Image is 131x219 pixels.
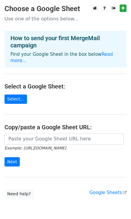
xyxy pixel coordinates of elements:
[4,94,27,104] a: Select...
[4,83,127,90] h4: Select a Google Sheet:
[4,133,124,145] input: Paste your Google Sheet URL here
[10,51,121,64] p: Find your Google Sheet in the box below
[4,189,34,199] a: Need help?
[4,157,20,166] input: Next
[101,190,131,219] iframe: Chat Widget
[10,34,121,49] h4: How to send your first MergeMail campaign
[4,4,127,13] h3: Choose a Google Sheet
[4,16,127,22] p: Use one of the options below...
[89,190,127,195] a: Google Sheets
[10,52,113,63] a: Read more...
[4,146,66,150] small: Example: [URL][DOMAIN_NAME]
[4,124,127,131] h4: Copy/paste a Google Sheet URL:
